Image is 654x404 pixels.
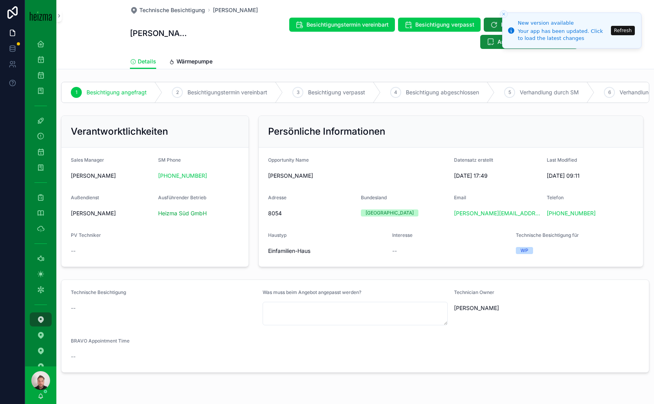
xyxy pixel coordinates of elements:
[518,19,609,27] div: New version available
[130,6,205,14] a: Technische Besichtigung
[361,195,387,200] span: Bundesland
[415,21,474,29] span: Besichtigung verpasst
[268,247,386,255] span: Einfamilien-Haus
[176,89,179,96] span: 2
[268,125,385,138] h2: Persönliche Informationen
[521,247,528,254] div: WP
[308,88,365,96] span: Besichtigung verpasst
[500,10,508,18] button: Close toast
[71,289,126,295] span: Technische Besichtigung
[520,88,579,96] span: Verhandlung durch SM
[454,304,499,312] span: [PERSON_NAME]
[169,54,213,70] a: Wärmepumpe
[611,26,635,35] button: Refresh
[268,232,286,238] span: Haustyp
[406,88,479,96] span: Besichtigung abgeschlossen
[398,18,481,32] button: Besichtigung verpasst
[608,89,611,96] span: 6
[306,21,389,29] span: Besichtigungstermin vereinbart
[484,18,581,32] button: Kunden an SM zurückgeben
[158,195,206,200] span: Ausführender Betrieb
[297,89,299,96] span: 3
[394,89,397,96] span: 4
[25,31,56,366] div: scrollable content
[158,209,207,217] a: Heizma Süd GmbH
[547,195,564,200] span: Telefon
[454,289,494,295] span: Technician Owner
[139,6,205,14] span: Technische Besichtigung
[130,28,192,39] h1: [PERSON_NAME]
[268,172,448,180] span: [PERSON_NAME]
[501,21,575,29] span: Kunden an SM zurückgeben
[71,353,76,361] span: --
[547,157,577,163] span: Last Modified
[71,232,101,238] span: PV Techniker
[76,89,77,96] span: 1
[71,247,76,255] span: --
[508,89,511,96] span: 5
[71,209,116,217] span: [PERSON_NAME]
[30,11,52,21] img: App logo
[392,247,397,255] span: --
[454,157,493,163] span: Datensatz erstellt
[268,209,355,217] span: 8054
[263,289,361,295] span: Was muss beim Angebot angepasst werden?
[497,38,571,46] span: Angebot selbst abschließen
[516,232,579,238] span: Technische Besichtigung für
[177,58,213,65] span: Wärmepumpe
[366,209,414,216] div: [GEOGRAPHIC_DATA]
[480,35,578,49] button: Angebot selbst abschließen
[547,172,633,180] span: [DATE] 09:11
[392,232,413,238] span: Interesse
[71,157,104,163] span: Sales Manager
[71,338,130,344] span: BRAVO Appointment Time
[547,209,596,217] a: [PHONE_NUMBER]
[289,18,395,32] button: Besichtigungstermin vereinbart
[187,88,267,96] span: Besichtigungstermin vereinbart
[454,209,540,217] a: [PERSON_NAME][EMAIL_ADDRESS][DOMAIN_NAME]
[268,157,309,163] span: Opportunity Name
[138,58,156,65] span: Details
[71,195,99,200] span: Außendienst
[518,28,609,42] div: Your app has been updated. Click to load the latest changes
[86,88,147,96] span: Besichtigung angefragt
[158,172,207,180] a: [PHONE_NUMBER]
[454,195,466,200] span: Email
[213,6,258,14] a: [PERSON_NAME]
[71,304,76,312] span: --
[130,54,156,69] a: Details
[71,125,168,138] h2: Verantworktlichkeiten
[454,172,540,180] span: [DATE] 17:49
[158,157,181,163] span: SM Phone
[268,195,286,200] span: Adresse
[71,172,116,180] span: [PERSON_NAME]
